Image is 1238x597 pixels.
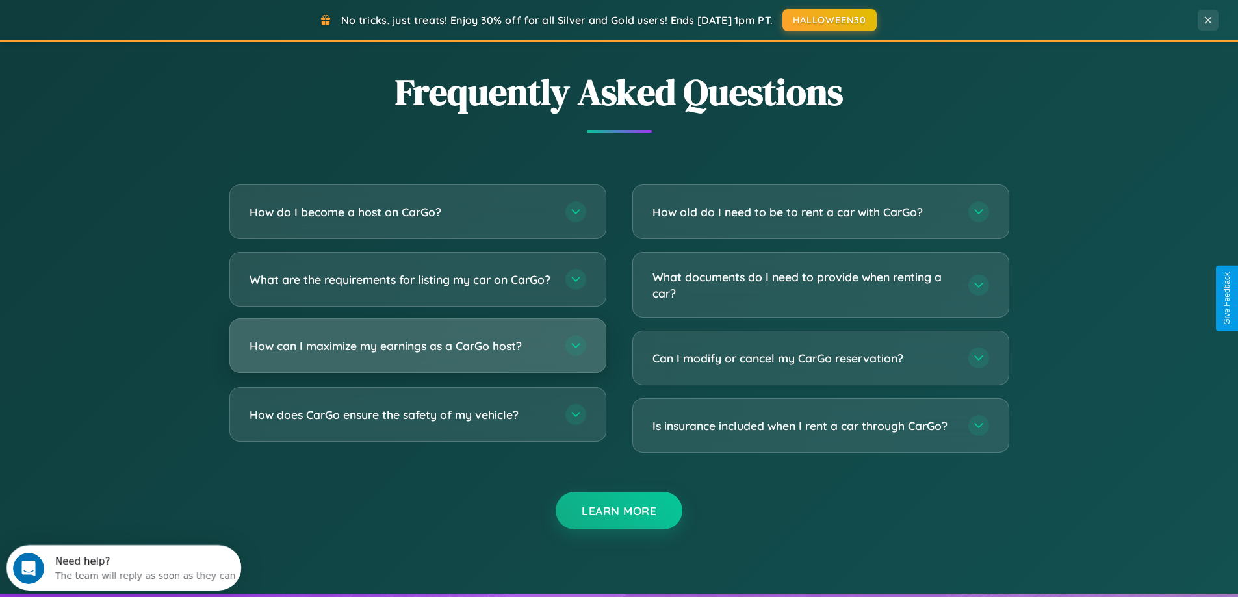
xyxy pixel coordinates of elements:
[652,204,955,220] h3: How old do I need to be to rent a car with CarGo?
[652,418,955,434] h3: Is insurance included when I rent a car through CarGo?
[49,11,229,21] div: Need help?
[782,9,877,31] button: HALLOWEEN30
[250,204,552,220] h3: How do I become a host on CarGo?
[652,350,955,366] h3: Can I modify or cancel my CarGo reservation?
[1222,272,1232,325] div: Give Feedback
[250,407,552,423] h3: How does CarGo ensure the safety of my vehicle?
[250,338,552,354] h3: How can I maximize my earnings as a CarGo host?
[13,553,44,584] iframe: Intercom live chat
[6,545,241,591] iframe: Intercom live chat discovery launcher
[652,269,955,301] h3: What documents do I need to provide when renting a car?
[341,14,773,27] span: No tricks, just treats! Enjoy 30% off for all Silver and Gold users! Ends [DATE] 1pm PT.
[556,492,682,529] button: Learn More
[250,272,552,288] h3: What are the requirements for listing my car on CarGo?
[49,21,229,35] div: The team will reply as soon as they can
[229,67,1009,117] h2: Frequently Asked Questions
[5,5,242,41] div: Open Intercom Messenger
